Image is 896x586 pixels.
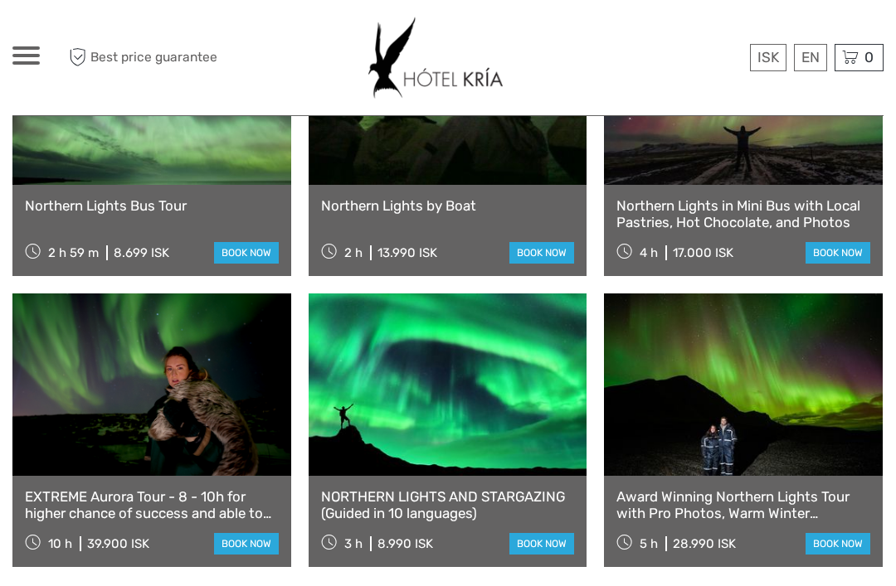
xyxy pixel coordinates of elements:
[862,49,876,65] span: 0
[757,49,779,65] span: ISK
[87,536,149,551] div: 39.900 ISK
[23,29,187,42] p: We're away right now. Please check back later!
[673,536,736,551] div: 28.990 ISK
[25,197,279,214] a: Northern Lights Bus Tour
[321,488,575,522] a: NORTHERN LIGHTS AND STARGAZING (Guided in 10 languages)
[214,242,279,264] a: book now
[65,44,231,71] span: Best price guarantee
[25,488,279,522] a: EXTREME Aurora Tour - 8 - 10h for higher chance of success and able to drive farther - Snacks inc...
[344,536,363,551] span: 3 h
[114,245,169,260] div: 8.699 ISK
[377,245,437,260] div: 13.990 ISK
[377,536,433,551] div: 8.990 ISK
[640,536,658,551] span: 5 h
[48,245,99,260] span: 2 h 59 m
[640,245,658,260] span: 4 h
[368,17,502,99] img: 532-e91e591f-ac1d-45f7-9962-d0f146f45aa0_logo_big.jpg
[509,242,574,264] a: book now
[214,533,279,555] a: book now
[48,536,72,551] span: 10 h
[344,245,363,260] span: 2 h
[616,197,870,231] a: Northern Lights in Mini Bus with Local Pastries, Hot Chocolate, and Photos
[321,197,575,214] a: Northern Lights by Boat
[794,44,827,71] div: EN
[191,26,211,46] button: Open LiveChat chat widget
[673,245,733,260] div: 17.000 ISK
[806,533,870,555] a: book now
[509,533,574,555] a: book now
[806,242,870,264] a: book now
[616,488,870,522] a: Award Winning Northern Lights Tour with Pro Photos, Warm Winter Snowsuits, Outdoor Chairs and Tra...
